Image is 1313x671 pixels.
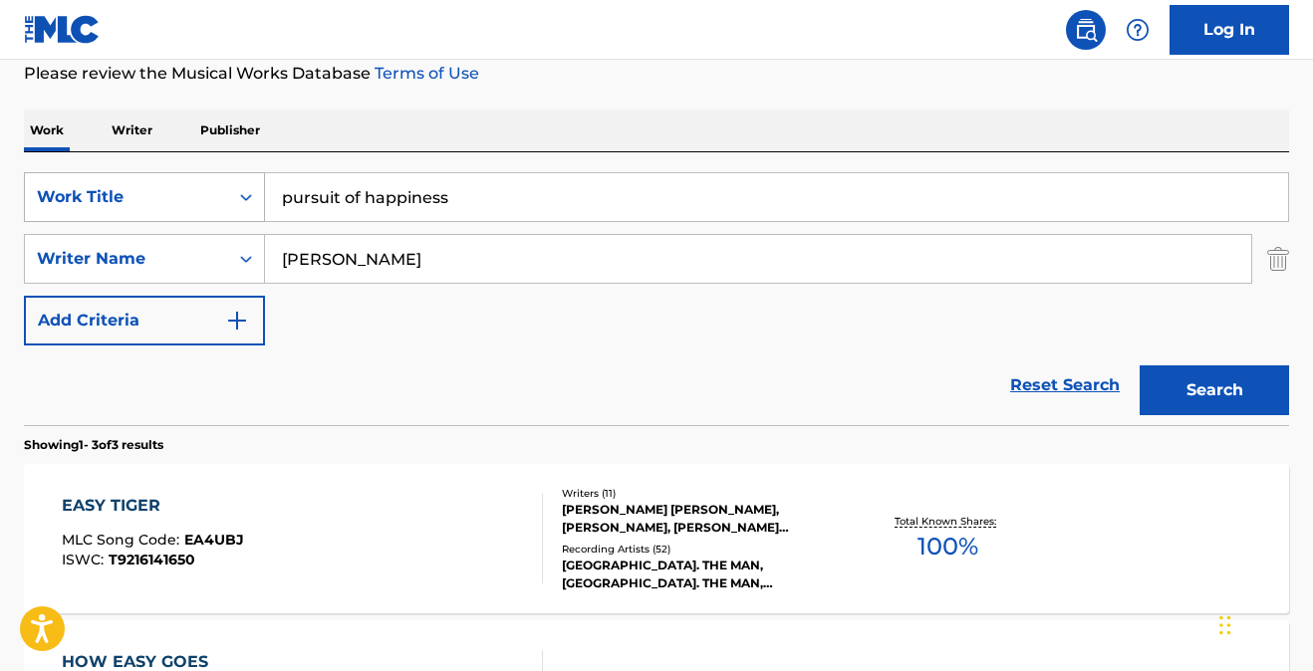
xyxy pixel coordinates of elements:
p: Total Known Shares: [895,514,1001,529]
p: Writer [106,110,158,151]
div: Work Title [37,185,216,209]
a: Reset Search [1000,363,1130,407]
a: EASY TIGERMLC Song Code:EA4UBJISWC:T9216141650Writers (11)[PERSON_NAME] [PERSON_NAME], [PERSON_NA... [24,464,1289,613]
div: [PERSON_NAME] [PERSON_NAME], [PERSON_NAME], [PERSON_NAME] [PERSON_NAME], [PERSON_NAME], [PERSON_N... [562,501,844,537]
div: Writer Name [37,247,216,271]
div: Recording Artists ( 52 ) [562,542,844,557]
img: MLC Logo [24,15,101,44]
img: search [1074,18,1098,42]
img: 9d2ae6d4665cec9f34b9.svg [225,309,249,333]
div: [GEOGRAPHIC_DATA]. THE MAN, [GEOGRAPHIC_DATA]. THE MAN, [GEOGRAPHIC_DATA]. THE MAN, [GEOGRAPHIC_D... [562,557,844,592]
img: Delete Criterion [1267,234,1289,284]
img: help [1126,18,1150,42]
form: Search Form [24,172,1289,425]
a: Terms of Use [371,64,479,83]
p: Please review the Musical Works Database [24,62,1289,86]
span: ISWC : [62,551,109,568]
a: Public Search [1066,10,1106,50]
button: Search [1140,365,1289,415]
p: Showing 1 - 3 of 3 results [24,436,163,454]
p: Publisher [194,110,266,151]
a: Log In [1170,5,1289,55]
div: Writers ( 11 ) [562,486,844,501]
div: EASY TIGER [62,494,244,518]
iframe: Chat Widget [1213,575,1313,671]
span: T9216141650 [109,551,195,568]
div: Drag [1219,595,1231,655]
button: Add Criteria [24,296,265,345]
span: EA4UBJ [184,531,244,549]
span: 100 % [918,529,978,564]
p: Work [24,110,70,151]
span: MLC Song Code : [62,531,184,549]
div: Help [1118,10,1158,50]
